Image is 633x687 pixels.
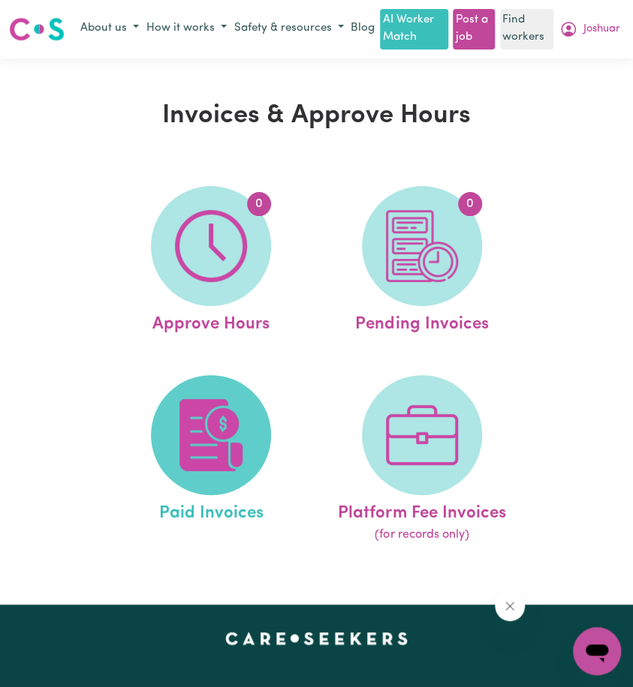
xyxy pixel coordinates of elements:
h1: Invoices & Approve Hours [62,100,571,132]
a: Approve Hours [110,186,312,337]
a: Pending Invoices [321,186,523,337]
a: AI Worker Match [380,9,448,49]
a: Platform Fee Invoices(for records only) [321,375,523,544]
a: Paid Invoices [110,375,312,544]
span: 0 [247,192,271,216]
span: (for records only) [375,526,469,544]
a: Blog [348,17,378,40]
a: Post a job [453,9,495,49]
a: Find workers [500,9,553,49]
span: Approve Hours [152,306,270,337]
button: Safety & resources [231,16,348,41]
img: Careseekers logo [9,16,65,43]
span: Paid Invoices [159,495,264,526]
a: Careseekers home page [225,631,408,643]
iframe: Button to launch messaging window [573,627,621,675]
iframe: Close message [495,591,525,621]
span: 0 [458,192,482,216]
span: Need any help? [9,10,91,22]
span: Joshuar [583,21,620,37]
button: How it works [143,16,231,41]
span: Pending Invoices [355,306,488,337]
button: About us [77,16,143,41]
a: Careseekers logo [9,12,65,46]
button: My Account [556,16,624,42]
span: Platform Fee Invoices [338,495,505,526]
